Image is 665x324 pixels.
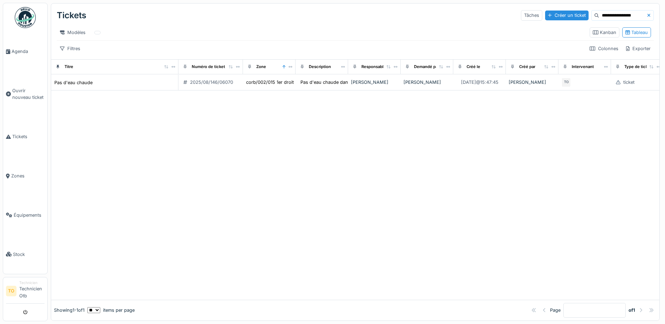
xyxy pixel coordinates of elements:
div: Responsable [361,64,386,70]
a: Zones [3,156,47,196]
div: Exporter [623,43,654,54]
div: 2025/08/146/06070 [190,79,233,86]
span: Équipements [14,212,45,218]
div: Kanban [593,29,616,36]
div: Modèles [57,27,89,38]
a: Équipements [3,195,47,235]
a: TO TechnicienTechnicien Otb [6,280,45,304]
li: TO [6,286,16,296]
a: Stock [3,235,47,274]
li: Technicien Otb [19,280,45,302]
div: Créer un ticket [545,11,589,20]
div: items per page [87,307,135,313]
strong: of 1 [629,307,635,313]
div: [PERSON_NAME] [509,79,556,86]
div: Numéro de ticket [192,64,225,70]
span: Tickets [12,133,45,140]
div: Technicien [19,280,45,285]
div: Demandé par [414,64,439,70]
div: Tickets [57,6,86,25]
div: Tâches [521,10,542,20]
div: ticket [623,79,635,86]
div: Titre [65,64,73,70]
span: Stock [13,251,45,258]
div: [PERSON_NAME] [403,79,450,86]
span: Ouvrir nouveau ticket [12,87,45,101]
div: TO [561,77,571,87]
div: Créé par [519,64,535,70]
div: Créé le [467,64,480,70]
span: Zones [11,173,45,179]
div: Showing 1 - 1 of 1 [54,307,84,313]
div: Description [309,64,331,70]
div: Pas d'eau chaude [54,79,93,86]
div: corb/002/015 1er droit [246,79,294,86]
div: Filtres [57,43,83,54]
img: Badge_color-CXgf-gQk.svg [15,7,36,28]
div: Page [550,307,561,313]
div: Zone [256,64,266,70]
a: Agenda [3,32,47,71]
span: Agenda [12,48,45,55]
a: Ouvrir nouveau ticket [3,71,47,117]
div: Intervenant [572,64,594,70]
div: Colonnes [586,43,622,54]
a: Tickets [3,117,47,156]
div: Type de ticket [624,64,652,70]
div: Tableau [625,29,648,36]
div: [DATE] @ 15:47:45 [461,79,498,86]
div: Pas d'eau chaude dans le logement. Mr [PERSON_NAME]... [300,79,428,86]
div: [PERSON_NAME] [351,79,398,86]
